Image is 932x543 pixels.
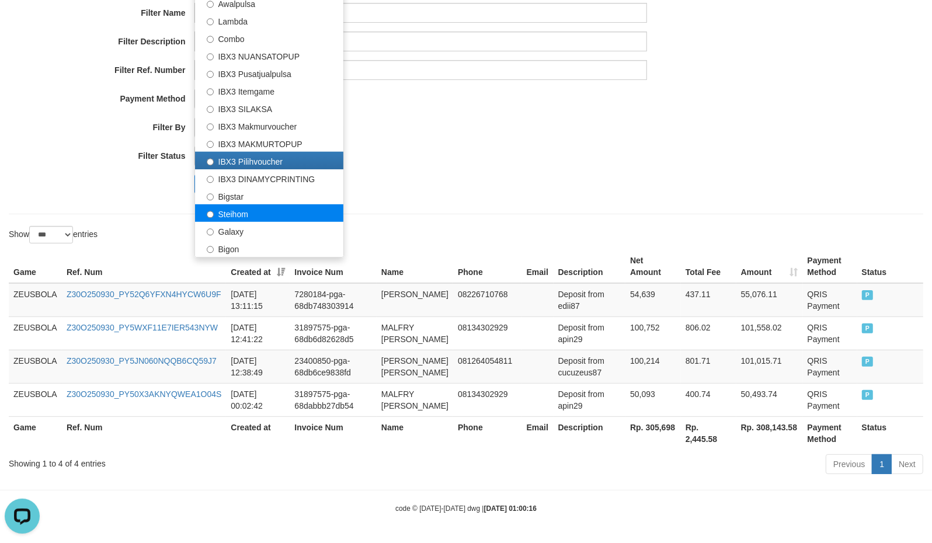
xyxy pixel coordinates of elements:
[862,357,874,367] span: PAID
[681,416,736,450] th: Rp. 2,445.58
[453,316,522,350] td: 08134302929
[290,416,376,450] th: Invoice Num
[554,383,626,416] td: Deposit from apin29
[5,5,40,40] button: Open LiveChat chat widget
[9,226,98,243] label: Show entries
[290,383,376,416] td: 31897575-pga-68dabbb27db54
[891,454,923,474] a: Next
[226,283,290,317] td: [DATE] 13:11:15
[195,169,343,187] label: IBX3 DINAMYCPRINTING
[803,283,857,317] td: QRIS Payment
[681,316,736,350] td: 806.02
[862,290,874,300] span: PAID
[377,383,453,416] td: MALFRY [PERSON_NAME]
[195,99,343,117] label: IBX3 SILAKSA
[554,350,626,383] td: Deposit from cucuzeus87
[67,323,218,332] a: Z30O250930_PY5WXF11E7IER543NYW
[195,29,343,47] label: Combo
[453,383,522,416] td: 08134302929
[195,134,343,152] label: IBX3 MAKMURTOPUP
[453,416,522,450] th: Phone
[195,204,343,222] label: Steihom
[290,283,376,317] td: 7280184-pga-68db748303914
[9,250,62,283] th: Game
[736,383,803,416] td: 50,493.74
[9,350,62,383] td: ZEUSBOLA
[9,316,62,350] td: ZEUSBOLA
[195,47,343,64] label: IBX3 NUANSATOPUP
[377,316,453,350] td: MALFRY [PERSON_NAME]
[826,454,872,474] a: Previous
[195,117,343,134] label: IBX3 Makmurvoucher
[803,350,857,383] td: QRIS Payment
[207,88,214,96] input: IBX3 Itemgame
[522,250,554,283] th: Email
[625,316,681,350] td: 100,752
[29,226,73,243] select: Showentries
[377,416,453,450] th: Name
[67,389,221,399] a: Z30O250930_PY50X3AKNYQWEA1O04S
[862,323,874,333] span: PAID
[681,383,736,416] td: 400.74
[207,158,214,166] input: IBX3 Pilihvoucher
[453,350,522,383] td: 081264054811
[803,383,857,416] td: QRIS Payment
[195,64,343,82] label: IBX3 Pusatjualpulsa
[625,283,681,317] td: 54,639
[226,350,290,383] td: [DATE] 12:38:49
[207,211,214,218] input: Steihom
[207,36,214,43] input: Combo
[9,416,62,450] th: Game
[857,416,923,450] th: Status
[207,176,214,183] input: IBX3 DINAMYCPRINTING
[736,283,803,317] td: 55,076.11
[195,239,343,257] label: Bigon
[681,283,736,317] td: 437.11
[377,350,453,383] td: [PERSON_NAME] [PERSON_NAME]
[207,123,214,131] input: IBX3 Makmurvoucher
[625,416,681,450] th: Rp. 305,698
[736,316,803,350] td: 101,558.02
[484,504,537,513] strong: [DATE] 01:00:16
[290,316,376,350] td: 31897575-pga-68db6d82628d5
[67,290,221,299] a: Z30O250930_PY52Q6YFXN4HYCW6U9F
[9,453,380,469] div: Showing 1 to 4 of 4 entries
[207,193,214,201] input: Bigstar
[9,383,62,416] td: ZEUSBOLA
[803,416,857,450] th: Payment Method
[226,383,290,416] td: [DATE] 00:02:42
[195,187,343,204] label: Bigstar
[226,316,290,350] td: [DATE] 12:41:22
[195,152,343,169] label: IBX3 Pilihvoucher
[803,316,857,350] td: QRIS Payment
[554,283,626,317] td: Deposit from edii87
[681,350,736,383] td: 801.71
[62,250,226,283] th: Ref. Num
[872,454,892,474] a: 1
[625,350,681,383] td: 100,214
[736,416,803,450] th: Rp. 308,143.58
[554,316,626,350] td: Deposit from apin29
[207,18,214,26] input: Lambda
[226,416,290,450] th: Created at
[736,350,803,383] td: 101,015.71
[9,283,62,317] td: ZEUSBOLA
[67,356,217,366] a: Z30O250930_PY5JN060NQQB6CQ59J7
[453,250,522,283] th: Phone
[207,228,214,236] input: Galaxy
[736,250,803,283] th: Amount: activate to sort column ascending
[207,1,214,8] input: Awalpulsa
[554,250,626,283] th: Description
[862,390,874,400] span: PAID
[681,250,736,283] th: Total Fee
[290,350,376,383] td: 23400850-pga-68db6ce9838fd
[857,250,923,283] th: Status
[207,246,214,253] input: Bigon
[554,416,626,450] th: Description
[195,82,343,99] label: IBX3 Itemgame
[207,71,214,78] input: IBX3 Pusatjualpulsa
[395,504,537,513] small: code © [DATE]-[DATE] dwg |
[195,222,343,239] label: Galaxy
[290,250,376,283] th: Invoice Num
[207,53,214,61] input: IBX3 NUANSATOPUP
